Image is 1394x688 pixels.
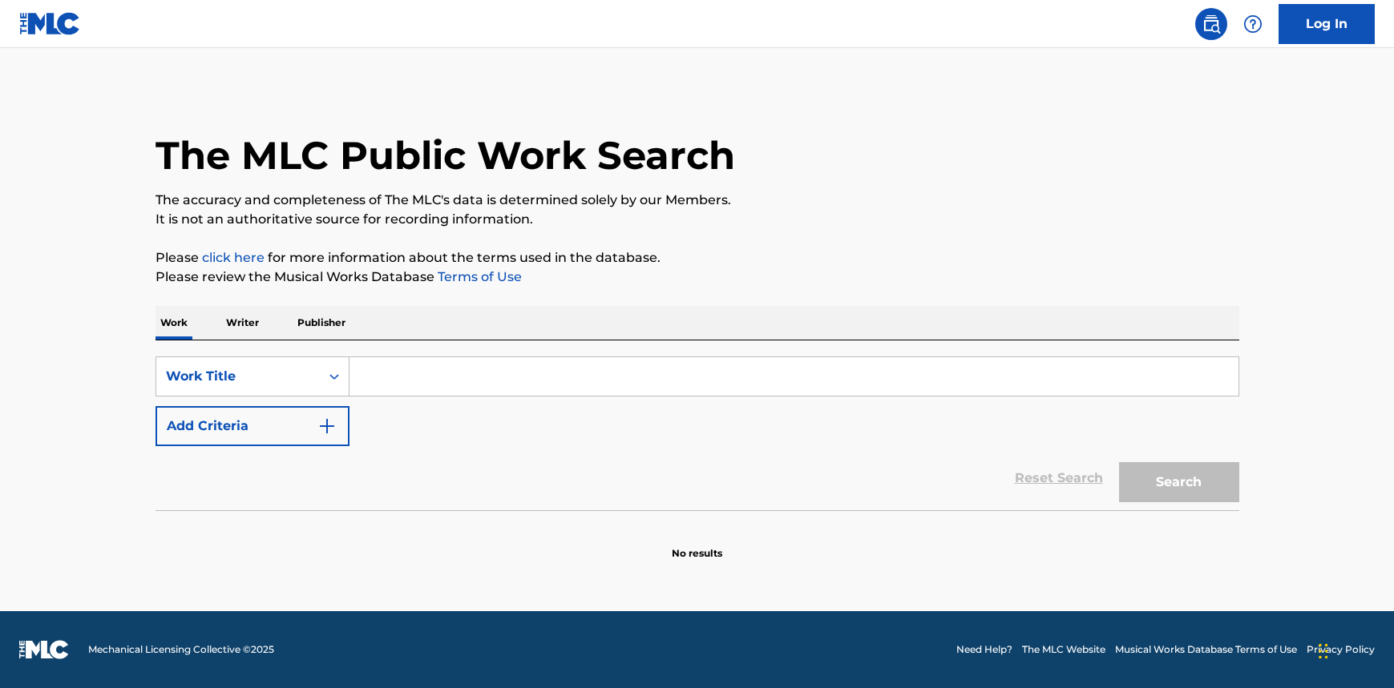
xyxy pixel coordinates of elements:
a: Musical Works Database Terms of Use [1115,642,1297,657]
p: Publisher [293,306,350,340]
iframe: Chat Widget [1314,611,1394,688]
a: Terms of Use [434,269,522,284]
a: Privacy Policy [1307,642,1375,657]
a: click here [202,250,265,265]
form: Search Form [156,356,1239,510]
div: Chat-Widget [1314,611,1394,688]
p: Writer [221,306,264,340]
p: The accuracy and completeness of The MLC's data is determined solely by our Members. [156,191,1239,210]
a: Need Help? [956,642,1012,657]
img: search [1202,14,1221,34]
h1: The MLC Public Work Search [156,131,735,179]
img: help [1243,14,1263,34]
span: Mechanical Licensing Collective © 2025 [88,642,274,657]
div: Help [1237,8,1269,40]
p: It is not an authoritative source for recording information. [156,210,1239,229]
p: Please review the Musical Works Database [156,268,1239,287]
p: No results [672,527,722,561]
a: Public Search [1195,8,1227,40]
p: Please for more information about the terms used in the database. [156,248,1239,268]
img: logo [19,640,69,659]
img: MLC Logo [19,12,81,35]
div: Work Title [166,367,310,386]
p: Work [156,306,192,340]
img: 9d2ae6d4665cec9f34b9.svg [317,416,337,436]
a: The MLC Website [1022,642,1105,657]
a: Log In [1279,4,1375,44]
div: Ziehen [1319,627,1328,675]
button: Add Criteria [156,406,350,446]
